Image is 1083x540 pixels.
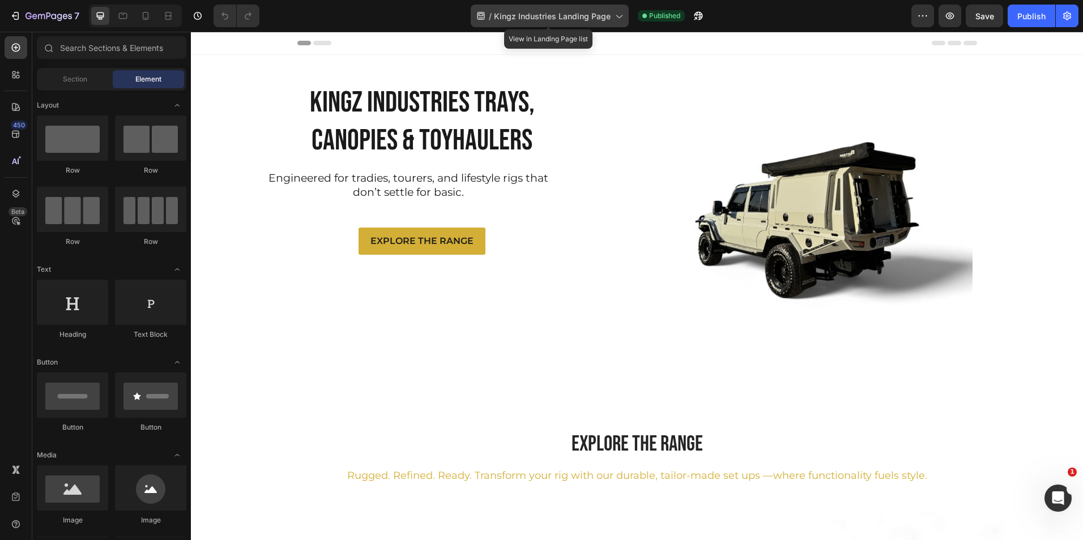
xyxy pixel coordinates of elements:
iframe: Intercom live chat [1044,485,1072,512]
div: Beta [8,207,27,216]
div: Row [37,165,108,175]
div: 450 [11,121,27,130]
span: 1 [1068,468,1077,477]
span: Button [37,357,58,367]
div: Row [37,237,108,247]
span: Media [37,450,57,460]
div: Button [37,422,108,432]
span: Toggle open [168,260,186,278]
div: Heading [37,329,108,340]
div: Publish [1017,10,1046,22]
button: Publish [1008,5,1055,27]
span: Section [63,74,87,84]
div: Button [115,422,186,432]
div: Image [115,515,186,525]
p: 7 [74,9,79,23]
span: Toggle open [168,96,186,114]
iframe: Design area [191,32,1083,540]
span: Layout [37,100,59,110]
div: Row [115,237,186,247]
span: Toggle open [168,353,186,371]
span: Published [649,11,680,21]
div: Image [37,515,108,525]
input: Search Sections & Elements [37,36,186,59]
span: Text [37,264,51,275]
div: Undo/Redo [214,5,259,27]
button: 7 [5,5,84,27]
div: Row [115,165,186,175]
span: / [489,10,492,22]
span: Kingz Industries Landing Page [494,10,611,22]
span: Toggle open [168,446,186,464]
button: Save [966,5,1003,27]
span: Save [975,11,994,21]
span: Element [135,74,161,84]
div: Text Block [115,329,186,340]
